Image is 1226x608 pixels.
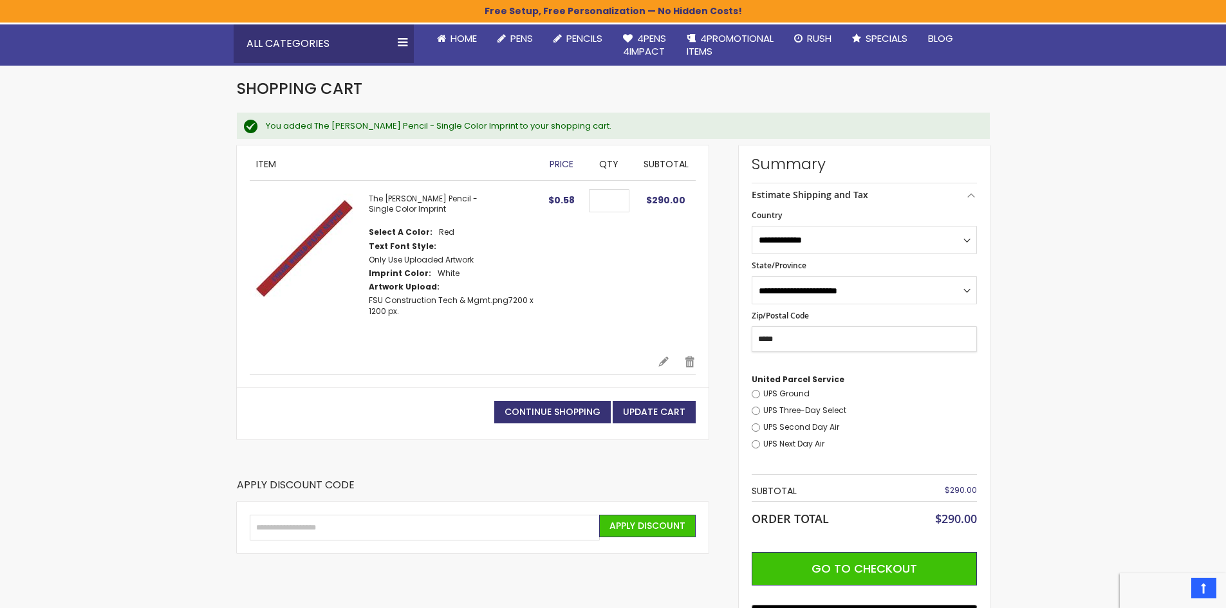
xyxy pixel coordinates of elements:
[784,24,842,53] a: Rush
[369,268,431,279] dt: Imprint Color
[752,189,868,201] strong: Estimate Shipping and Tax
[676,24,784,66] a: 4PROMOTIONALITEMS
[609,519,685,532] span: Apply Discount
[494,401,611,423] a: Continue Shopping
[763,405,977,416] label: UPS Three-Day Select
[763,389,977,399] label: UPS Ground
[646,194,685,207] span: $290.00
[752,481,902,501] th: Subtotal
[439,227,454,237] dd: Red
[763,422,977,432] label: UPS Second Day Air
[866,32,907,45] span: Specials
[369,255,474,265] dd: Only Use Uploaded Artwork
[237,78,362,99] span: Shopping Cart
[763,439,977,449] label: UPS Next Day Air
[752,374,844,385] span: United Parcel Service
[369,295,536,316] dd: 7200 x 1200 px.
[918,24,963,53] a: Blog
[566,32,602,45] span: Pencils
[369,295,508,306] a: FSU Construction Tech & Mgmt.png
[369,282,440,292] dt: Artwork Upload
[752,260,806,271] span: State/Province
[234,24,414,63] div: All Categories
[644,158,689,170] span: Subtotal
[256,158,276,170] span: Item
[687,32,774,58] span: 4PROMOTIONAL ITEMS
[266,120,977,132] div: You added The [PERSON_NAME] Pencil - Single Color Imprint to your shopping cart.
[1120,573,1226,608] iframe: Google Customer Reviews
[550,158,573,170] span: Price
[842,24,918,53] a: Specials
[613,401,696,423] button: Update Cart
[548,194,575,207] span: $0.58
[623,32,666,58] span: 4Pens 4impact
[438,268,460,279] dd: White
[450,32,477,45] span: Home
[935,511,977,526] span: $290.00
[623,405,685,418] span: Update Cart
[369,193,478,214] a: The [PERSON_NAME] Pencil - Single Color Imprint
[752,154,977,174] strong: Summary
[543,24,613,53] a: Pencils
[505,405,600,418] span: Continue Shopping
[752,310,809,321] span: Zip/Postal Code
[427,24,487,53] a: Home
[250,194,369,342] a: The Carpenter Pencil - Single Color Imprint-Red
[807,32,831,45] span: Rush
[945,484,977,495] span: $290.00
[369,241,436,252] dt: Text Font Style
[510,32,533,45] span: Pens
[752,509,829,526] strong: Order Total
[369,227,432,237] dt: Select A Color
[752,210,782,221] span: Country
[812,560,917,576] span: Go to Checkout
[599,158,618,170] span: Qty
[928,32,953,45] span: Blog
[250,194,356,300] img: The Carpenter Pencil - Single Color Imprint-Red
[752,552,977,585] button: Go to Checkout
[237,478,355,502] strong: Apply Discount Code
[487,24,543,53] a: Pens
[613,24,676,66] a: 4Pens4impact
